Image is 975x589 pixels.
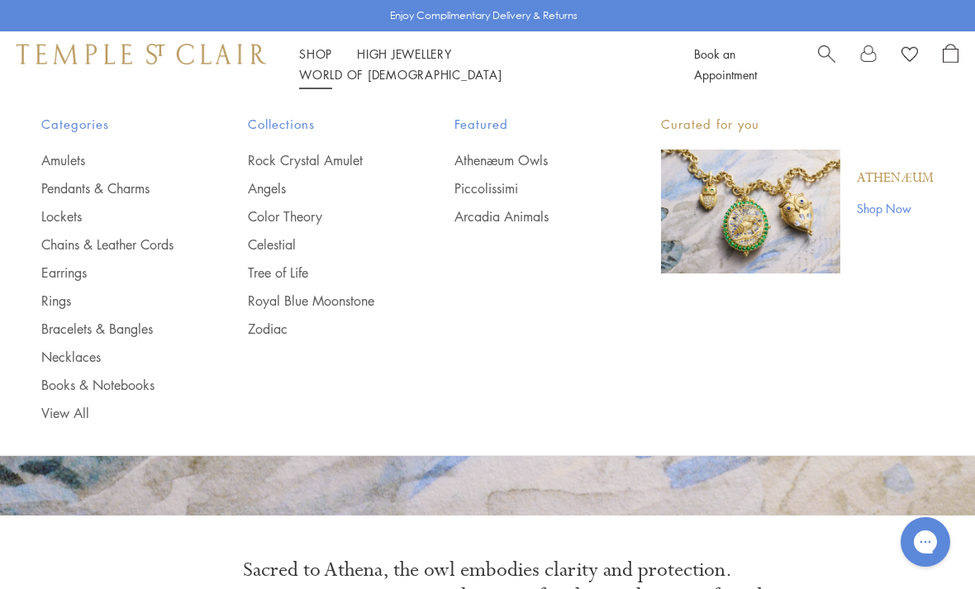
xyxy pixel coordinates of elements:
[454,114,595,135] span: Featured
[892,511,958,572] iframe: Gorgias live chat messenger
[248,207,388,226] a: Color Theory
[857,169,934,188] a: Athenæum
[41,376,182,394] a: Books & Notebooks
[299,45,332,62] a: ShopShop
[248,179,388,197] a: Angels
[901,44,918,69] a: View Wishlist
[41,207,182,226] a: Lockets
[661,114,934,135] p: Curated for you
[248,151,388,169] a: Rock Crystal Amulet
[41,292,182,310] a: Rings
[454,151,595,169] a: Athenæum Owls
[41,114,182,135] span: Categories
[694,45,757,83] a: Book an Appointment
[390,7,578,24] p: Enjoy Complimentary Delivery & Returns
[454,179,595,197] a: Piccolissimi
[357,45,452,62] a: High JewelleryHigh Jewellery
[41,235,182,254] a: Chains & Leather Cords
[248,264,388,282] a: Tree of Life
[248,292,388,310] a: Royal Blue Moonstone
[41,348,182,366] a: Necklaces
[248,235,388,254] a: Celestial
[17,44,266,64] img: Temple St. Clair
[248,320,388,338] a: Zodiac
[857,199,934,217] a: Shop Now
[41,151,182,169] a: Amulets
[41,179,182,197] a: Pendants & Charms
[818,44,835,85] a: Search
[41,404,182,422] a: View All
[41,264,182,282] a: Earrings
[248,114,388,135] span: Collections
[299,44,657,85] nav: Main navigation
[299,66,502,83] a: World of [DEMOGRAPHIC_DATA]World of [DEMOGRAPHIC_DATA]
[41,320,182,338] a: Bracelets & Bangles
[454,207,595,226] a: Arcadia Animals
[943,44,958,85] a: Open Shopping Bag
